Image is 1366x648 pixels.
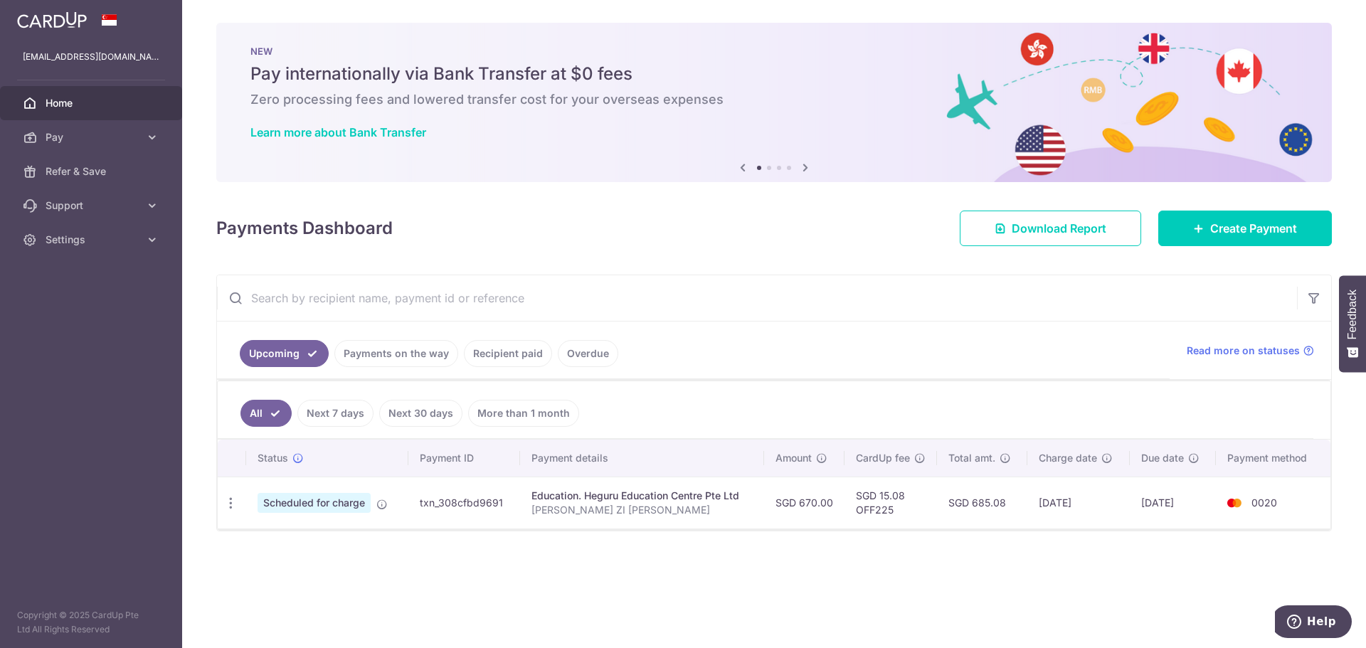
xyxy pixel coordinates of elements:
[258,493,371,513] span: Scheduled for charge
[1027,477,1130,529] td: [DATE]
[216,23,1332,182] img: Bank transfer banner
[558,340,618,367] a: Overdue
[464,340,552,367] a: Recipient paid
[1039,451,1097,465] span: Charge date
[250,63,1298,85] h5: Pay internationally via Bank Transfer at $0 fees
[1130,477,1216,529] td: [DATE]
[1216,440,1330,477] th: Payment method
[379,400,462,427] a: Next 30 days
[250,125,426,139] a: Learn more about Bank Transfer
[856,451,910,465] span: CardUp fee
[764,477,845,529] td: SGD 670.00
[1220,494,1249,511] img: Bank Card
[46,233,139,247] span: Settings
[216,216,393,241] h4: Payments Dashboard
[334,340,458,367] a: Payments on the way
[46,198,139,213] span: Support
[948,451,995,465] span: Total amt.
[17,11,87,28] img: CardUp
[1141,451,1184,465] span: Due date
[775,451,812,465] span: Amount
[1187,344,1314,358] a: Read more on statuses
[46,164,139,179] span: Refer & Save
[240,400,292,427] a: All
[408,440,521,477] th: Payment ID
[845,477,937,529] td: SGD 15.08 OFF225
[217,275,1297,321] input: Search by recipient name, payment id or reference
[1187,344,1300,358] span: Read more on statuses
[46,96,139,110] span: Home
[937,477,1027,529] td: SGD 685.08
[1158,211,1332,246] a: Create Payment
[250,91,1298,108] h6: Zero processing fees and lowered transfer cost for your overseas expenses
[240,340,329,367] a: Upcoming
[531,503,753,517] p: [PERSON_NAME] ZI [PERSON_NAME]
[468,400,579,427] a: More than 1 month
[520,440,764,477] th: Payment details
[408,477,521,529] td: txn_308cfbd9691
[1346,290,1359,339] span: Feedback
[1339,275,1366,372] button: Feedback - Show survey
[46,130,139,144] span: Pay
[258,451,288,465] span: Status
[1210,220,1297,237] span: Create Payment
[531,489,753,503] div: Education. Heguru Education Centre Pte Ltd
[1251,496,1277,509] span: 0020
[1012,220,1106,237] span: Download Report
[297,400,374,427] a: Next 7 days
[960,211,1141,246] a: Download Report
[1275,605,1352,641] iframe: Opens a widget where you can find more information
[23,50,159,64] p: [EMAIL_ADDRESS][DOMAIN_NAME]
[250,46,1298,57] p: NEW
